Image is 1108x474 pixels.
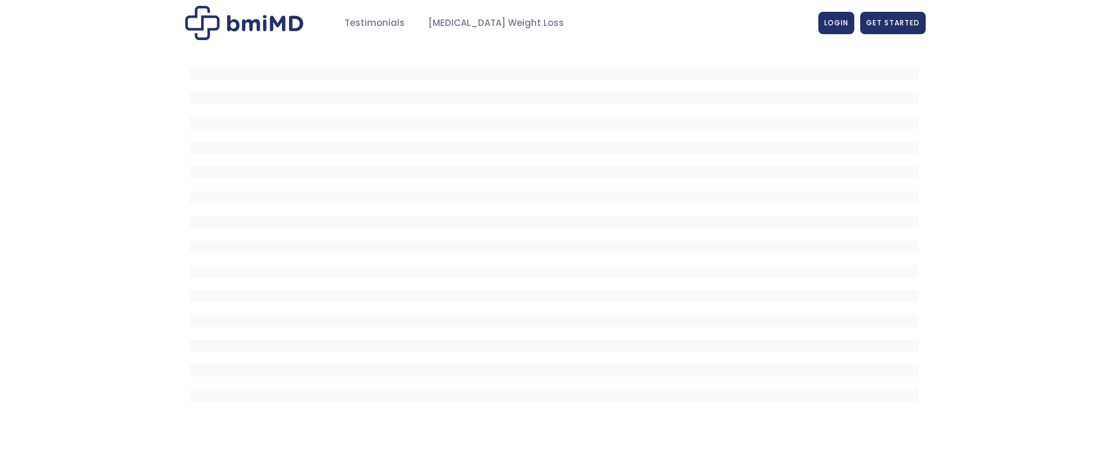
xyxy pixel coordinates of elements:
[333,12,417,35] a: Testimonials
[185,6,303,40] img: Patient Messaging Portal
[428,17,564,30] span: [MEDICAL_DATA] Weight Loss
[824,18,848,28] span: LOGIN
[189,55,919,409] iframe: MDI Patient Messaging Portal
[860,12,926,34] a: GET STARTED
[818,12,854,34] a: LOGIN
[345,17,405,30] span: Testimonials
[417,12,576,35] a: [MEDICAL_DATA] Weight Loss
[866,18,920,28] span: GET STARTED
